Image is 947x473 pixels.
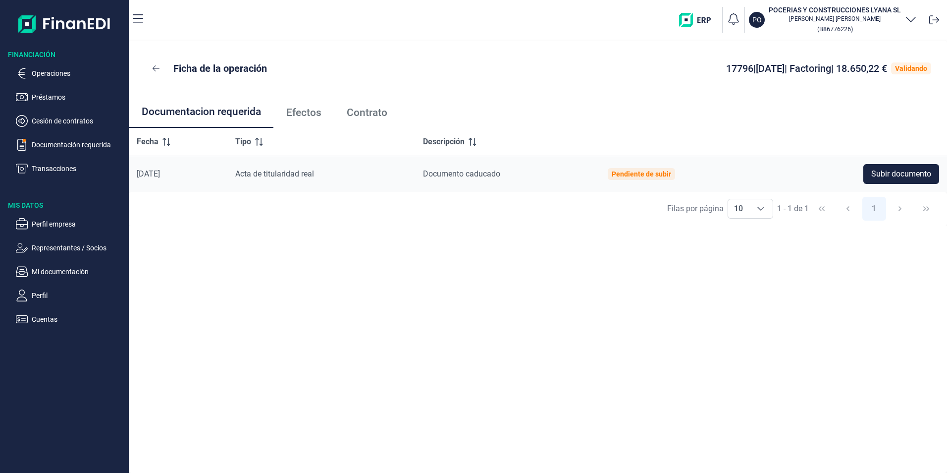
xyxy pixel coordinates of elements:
button: Transacciones [16,163,125,175]
p: Operaciones [32,67,125,79]
p: Representantes / Socios [32,242,125,254]
button: Representantes / Socios [16,242,125,254]
button: Perfil empresa [16,218,125,230]
p: Mi documentación [32,266,125,278]
button: Operaciones [16,67,125,79]
a: Documentacion requerida [129,96,273,129]
span: Tipo [235,136,251,148]
button: Perfil [16,290,125,301]
p: Préstamos [32,91,125,103]
button: Cesión de contratos [16,115,125,127]
button: Next Page [888,197,912,221]
button: Page 1 [862,197,886,221]
div: Filas por página [667,203,724,215]
span: Documentacion requerida [142,107,261,117]
button: Documentación requerida [16,139,125,151]
button: Previous Page [836,197,860,221]
span: Fecha [137,136,158,148]
p: Perfil [32,290,125,301]
p: [PERSON_NAME] [PERSON_NAME] [769,15,901,23]
h3: POCERIAS Y CONSTRUCCIONES LYANA SL [769,5,901,15]
span: Contrato [347,108,387,118]
p: Cesión de contratos [32,115,125,127]
span: 10 [728,199,749,218]
span: 17796 | [DATE] | Factoring | 18.650,22 € [726,62,887,74]
div: Pendiente de subir [612,170,671,178]
p: Documentación requerida [32,139,125,151]
button: POPOCERIAS Y CONSTRUCCIONES LYANA SL[PERSON_NAME] [PERSON_NAME](B86776226) [749,5,917,35]
a: Efectos [273,96,334,129]
span: Descripción [423,136,465,148]
span: Subir documento [871,168,931,180]
button: Cuentas [16,313,125,325]
span: Acta de titularidad real [235,169,314,178]
a: Contrato [334,96,400,129]
button: Préstamos [16,91,125,103]
div: Validando [895,64,927,72]
p: Cuentas [32,313,125,325]
img: Logo de aplicación [18,8,111,40]
img: erp [679,13,718,27]
button: Mi documentación [16,266,125,278]
button: Subir documento [863,164,939,184]
small: Copiar cif [817,25,853,33]
span: 1 - 1 de 1 [777,205,809,213]
div: Choose [749,199,773,218]
span: Documento caducado [423,169,500,178]
button: Last Page [914,197,938,221]
p: Perfil empresa [32,218,125,230]
p: Transacciones [32,163,125,175]
span: Efectos [286,108,321,118]
button: First Page [810,197,834,221]
p: Ficha de la operación [173,61,267,75]
p: PO [752,15,762,25]
div: [DATE] [137,169,219,179]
